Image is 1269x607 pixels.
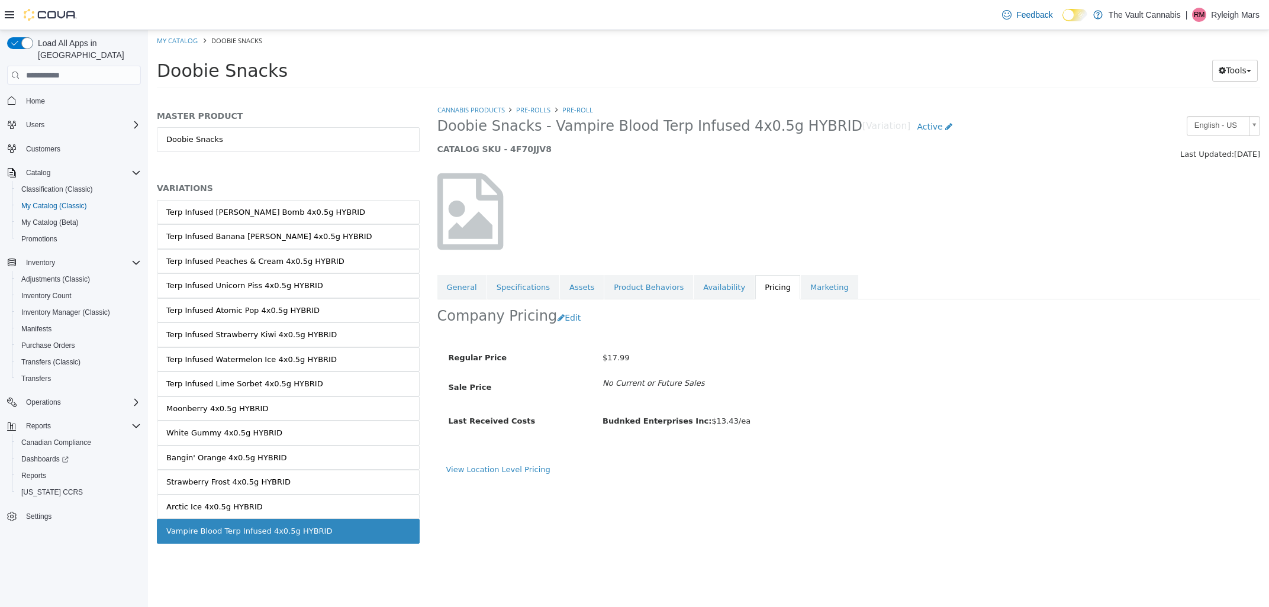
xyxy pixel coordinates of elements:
[301,353,344,361] span: Sale Price
[17,182,98,196] a: Classification (Classic)
[21,118,49,132] button: Users
[298,435,402,444] a: View Location Level Pricing
[21,234,57,244] span: Promotions
[455,386,603,395] span: $13.43/ea
[17,485,88,499] a: [US_STATE] CCRS
[17,469,141,483] span: Reports
[17,182,141,196] span: Classification (Classic)
[21,395,141,409] span: Operations
[21,94,50,108] a: Home
[12,288,146,304] button: Inventory Count
[18,225,197,237] div: Terp Infused Peaches & Cream 4x0.5g HYBRID
[607,245,652,270] a: Pricing
[12,321,146,337] button: Manifests
[12,484,146,501] button: [US_STATE] CCRS
[21,308,110,317] span: Inventory Manager (Classic)
[17,435,96,450] a: Canadian Compliance
[12,231,146,247] button: Promotions
[12,181,146,198] button: Classification (Classic)
[2,394,146,411] button: Operations
[17,469,51,483] a: Reports
[9,30,140,51] span: Doobie Snacks
[412,245,456,270] a: Assets
[12,271,146,288] button: Adjustments (Classic)
[18,348,175,360] div: Terp Infused Lime Sorbet 4x0.5g HYBRID
[368,75,402,84] a: PRE-ROLLS
[1192,8,1206,22] div: Ryleigh Mars
[17,322,56,336] a: Manifests
[12,451,146,467] a: Dashboards
[17,372,56,386] a: Transfers
[1211,8,1260,22] p: Ryleigh Mars
[26,398,61,407] span: Operations
[21,291,72,301] span: Inventory Count
[17,289,76,303] a: Inventory Count
[26,120,44,130] span: Users
[21,118,141,132] span: Users
[17,355,141,369] span: Transfers (Classic)
[21,218,79,227] span: My Catalog (Beta)
[18,495,184,507] div: Vampire Blood Terp Infused 4x0.5g HYBRID
[1016,9,1052,21] span: Feedback
[2,418,146,434] button: Reports
[21,341,75,350] span: Purchase Orders
[17,485,141,499] span: Washington CCRS
[21,141,141,156] span: Customers
[12,434,146,451] button: Canadian Compliance
[21,509,56,524] a: Settings
[12,198,146,214] button: My Catalog (Classic)
[2,117,146,133] button: Users
[9,80,272,91] h5: MASTER PRODUCT
[63,6,114,15] span: Doobie Snacks
[17,215,83,230] a: My Catalog (Beta)
[301,323,359,332] span: Regular Price
[1109,8,1181,22] p: The Vault Cannabis
[1186,8,1188,22] p: |
[26,258,55,267] span: Inventory
[289,277,410,295] h2: Company Pricing
[12,214,146,231] button: My Catalog (Beta)
[289,114,902,124] h5: CATALOG SKU - 4F70JJV8
[1039,86,1112,106] a: English - US
[26,512,51,521] span: Settings
[1062,9,1087,21] input: Dark Mode
[9,6,50,15] a: My Catalog
[414,75,445,84] a: Pre-Roll
[21,438,91,447] span: Canadian Compliance
[17,215,141,230] span: My Catalog (Beta)
[21,395,66,409] button: Operations
[455,323,482,332] span: $17.99
[17,232,62,246] a: Promotions
[33,37,141,61] span: Load All Apps in [GEOGRAPHIC_DATA]
[769,92,794,101] span: Active
[455,386,563,395] b: Budnked Enterprises Inc:
[17,289,141,303] span: Inventory Count
[26,421,51,431] span: Reports
[21,256,60,270] button: Inventory
[9,153,272,163] h5: VARIATIONS
[21,419,141,433] span: Reports
[1039,86,1096,105] span: English - US
[21,142,65,156] a: Customers
[1064,30,1110,51] button: Tools
[997,3,1057,27] a: Feedback
[2,140,146,157] button: Customers
[17,452,73,466] a: Dashboards
[26,96,45,106] span: Home
[546,245,607,270] a: Availability
[18,471,115,483] div: Arctic Ice 4x0.5g HYBRID
[12,304,146,321] button: Inventory Manager (Classic)
[409,277,439,299] button: Edit
[17,435,141,450] span: Canadian Compliance
[653,245,710,270] a: Marketing
[21,93,141,108] span: Home
[1032,120,1086,128] span: Last Updated:
[17,199,92,213] a: My Catalog (Classic)
[21,419,56,433] button: Reports
[17,452,141,466] span: Dashboards
[289,87,715,105] span: Doobie Snacks - Vampire Blood Terp Infused 4x0.5g HYBRID
[1086,120,1112,128] span: [DATE]
[301,386,388,395] span: Last Received Costs
[21,275,90,284] span: Adjustments (Classic)
[339,245,411,270] a: Specifications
